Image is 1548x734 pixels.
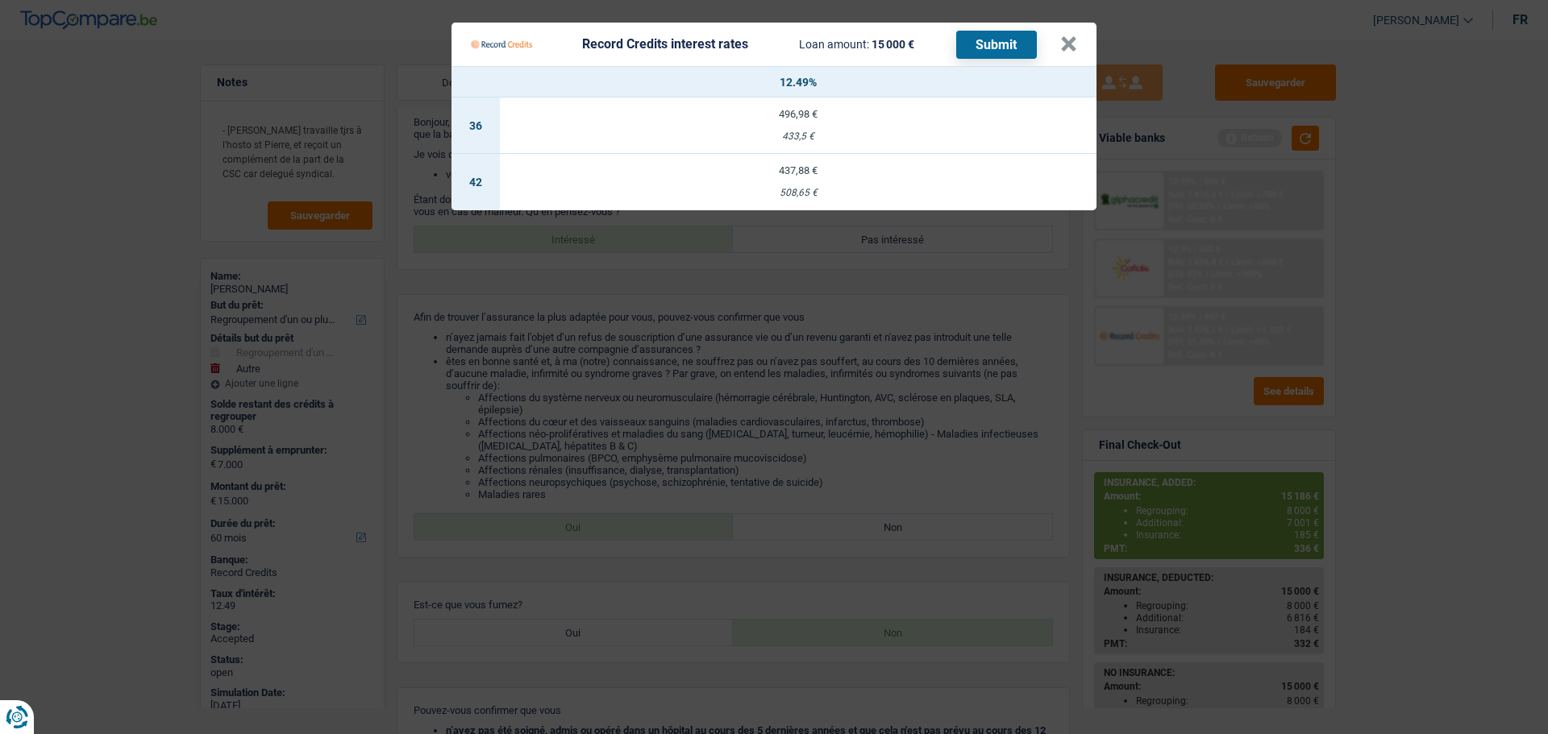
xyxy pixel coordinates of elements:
td: 36 [451,97,500,154]
div: 433,5 € [500,131,1096,142]
span: 15 000 € [872,38,914,51]
div: 508,65 € [500,188,1096,198]
th: 12.49% [500,67,1096,97]
img: Record Credits [471,29,532,60]
button: Submit [956,31,1037,59]
span: Loan amount: [799,38,869,51]
div: Record Credits interest rates [582,38,748,51]
button: × [1060,36,1077,52]
td: 42 [451,154,500,210]
div: 496,98 € [500,109,1096,119]
div: 437,88 € [500,165,1096,176]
